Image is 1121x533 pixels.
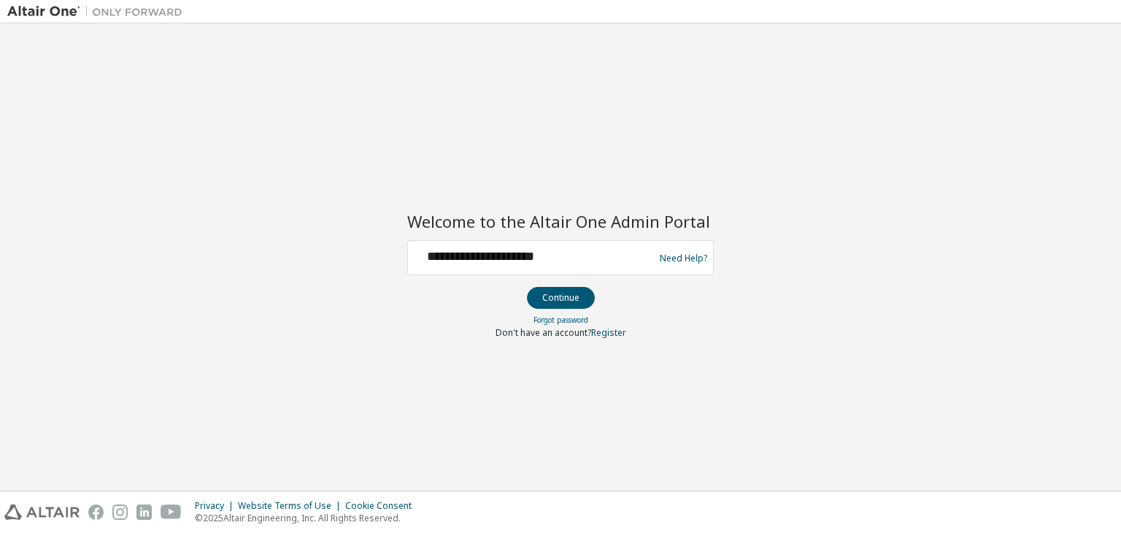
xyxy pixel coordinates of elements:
[238,500,345,512] div: Website Terms of Use
[496,326,591,339] span: Don't have an account?
[161,505,182,520] img: youtube.svg
[136,505,152,520] img: linkedin.svg
[527,287,595,309] button: Continue
[88,505,104,520] img: facebook.svg
[591,326,626,339] a: Register
[112,505,128,520] img: instagram.svg
[4,505,80,520] img: altair_logo.svg
[533,315,588,325] a: Forgot password
[7,4,190,19] img: Altair One
[345,500,420,512] div: Cookie Consent
[407,211,714,231] h2: Welcome to the Altair One Admin Portal
[195,512,420,524] p: © 2025 Altair Engineering, Inc. All Rights Reserved.
[195,500,238,512] div: Privacy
